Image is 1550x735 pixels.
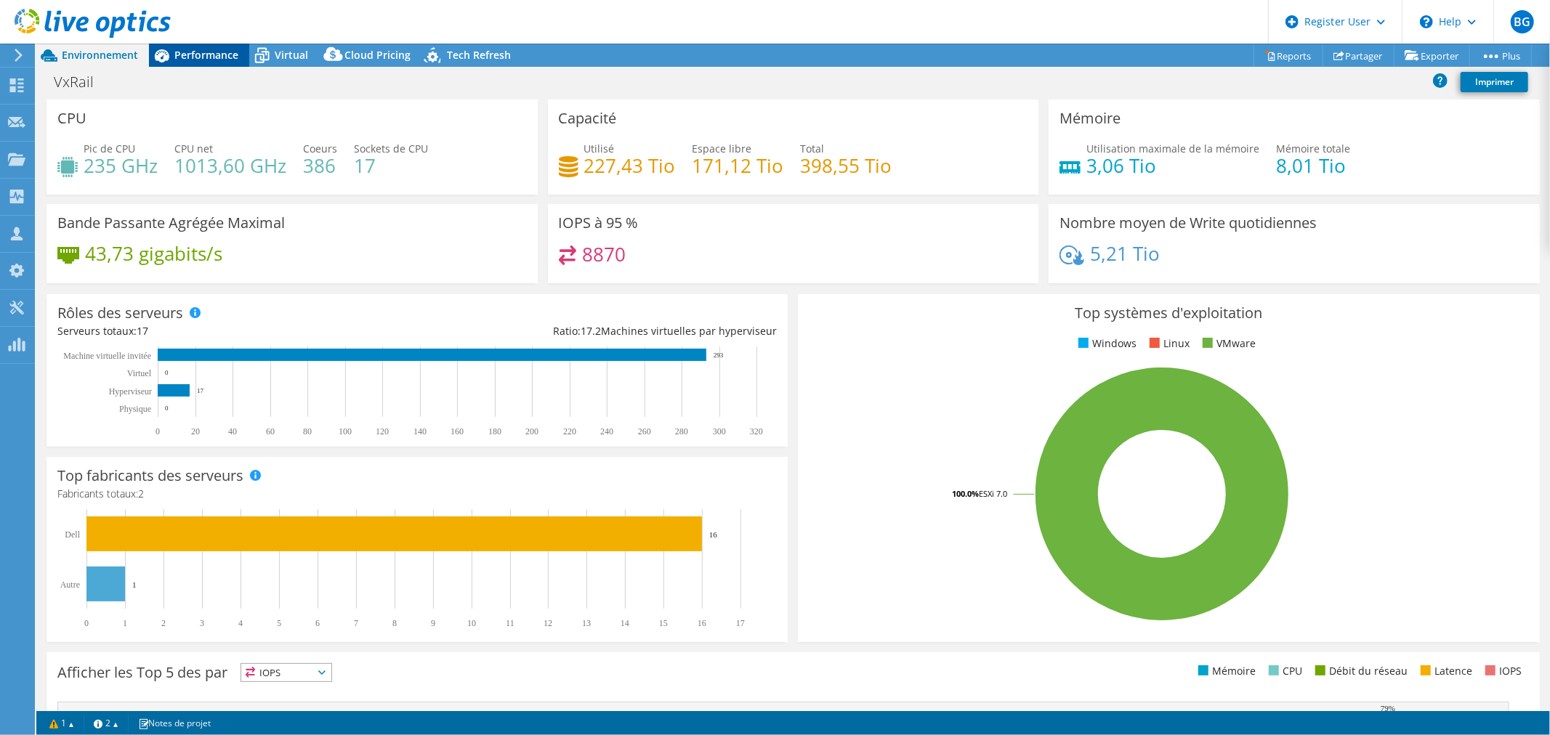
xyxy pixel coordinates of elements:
[467,618,476,628] text: 10
[57,215,285,231] h3: Bande Passante Agrégée Maximal
[698,618,706,628] text: 16
[200,618,204,628] text: 3
[1323,44,1394,67] a: Partager
[1381,704,1395,712] text: 79%
[57,486,777,502] h4: Fabricants totaux:
[488,426,501,436] text: 180
[165,369,169,376] text: 0
[57,323,417,339] div: Serveurs totaux:
[174,48,238,62] span: Performance
[339,426,352,436] text: 100
[584,158,676,174] h4: 227,43 Tio
[161,618,166,628] text: 2
[1075,336,1137,352] li: Windows
[736,618,745,628] text: 17
[62,48,138,62] span: Environnement
[354,142,428,155] span: Sockets de CPU
[952,488,979,499] tspan: 100.0%
[582,246,626,262] h4: 8870
[413,426,427,436] text: 140
[127,368,152,378] text: Virtuel
[1469,44,1532,67] a: Plus
[277,618,281,628] text: 5
[376,426,389,436] text: 120
[582,618,591,628] text: 13
[979,488,1007,499] tspan: ESXi 7.0
[84,714,129,732] a: 2
[417,323,777,339] div: Ratio: Machines virtuelles par hyperviseur
[1420,15,1433,28] svg: \n
[1059,215,1317,231] h3: Nombre moyen de Write quotidiennes
[1511,10,1534,33] span: BG
[447,48,511,62] span: Tech Refresh
[57,468,243,484] h3: Top fabricants des serveurs
[47,74,116,90] h1: VxRail
[156,426,160,436] text: 0
[675,426,688,436] text: 280
[1312,663,1408,679] li: Débit du réseau
[84,142,135,155] span: Pic de CPU
[431,618,435,628] text: 9
[315,618,320,628] text: 6
[693,158,784,174] h4: 171,12 Tio
[123,618,127,628] text: 1
[544,618,552,628] text: 12
[174,142,213,155] span: CPU net
[1276,142,1350,155] span: Mémoire totale
[174,158,286,174] h4: 1013,60 GHz
[57,305,183,321] h3: Rôles des serveurs
[60,580,80,590] text: Autre
[137,324,148,338] span: 17
[1276,158,1350,174] h4: 8,01 Tio
[581,324,601,338] span: 17.2
[1090,245,1160,261] h4: 5,21 Tio
[241,664,331,681] span: IOPS
[275,48,308,62] span: Virtual
[1086,158,1259,174] h4: 3,06 Tio
[1461,72,1528,92] a: Imprimer
[128,714,221,732] a: Notes de projet
[809,305,1528,321] h3: Top systèmes d'exploitation
[1482,663,1522,679] li: IOPS
[600,426,613,436] text: 240
[1417,663,1472,679] li: Latence
[1254,44,1323,67] a: Reports
[750,426,763,436] text: 320
[354,158,428,174] h4: 17
[39,714,84,732] a: 1
[109,386,152,397] text: Hyperviseur
[303,142,337,155] span: Coeurs
[354,618,358,628] text: 7
[451,426,464,436] text: 160
[84,618,89,628] text: 0
[266,426,275,436] text: 60
[693,142,752,155] span: Espace libre
[621,618,629,628] text: 14
[84,158,158,174] h4: 235 GHz
[191,426,200,436] text: 20
[559,215,639,231] h3: IOPS à 95 %
[563,426,576,436] text: 220
[559,110,617,126] h3: Capacité
[801,142,825,155] span: Total
[584,142,615,155] span: Utilisé
[228,426,237,436] text: 40
[1086,142,1259,155] span: Utilisation maximale de la mémoire
[801,158,892,174] h4: 398,55 Tio
[1265,663,1302,679] li: CPU
[119,404,151,414] text: Physique
[303,426,312,436] text: 80
[65,529,80,540] text: Dell
[709,530,718,539] text: 16
[303,158,337,174] h4: 386
[1394,44,1470,67] a: Exporter
[132,580,137,589] text: 1
[344,48,411,62] span: Cloud Pricing
[165,405,169,412] text: 0
[525,426,538,436] text: 200
[238,618,243,628] text: 4
[392,618,397,628] text: 8
[1059,110,1121,126] h3: Mémoire
[63,351,151,361] tspan: Machine virtuelle invitée
[638,426,651,436] text: 260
